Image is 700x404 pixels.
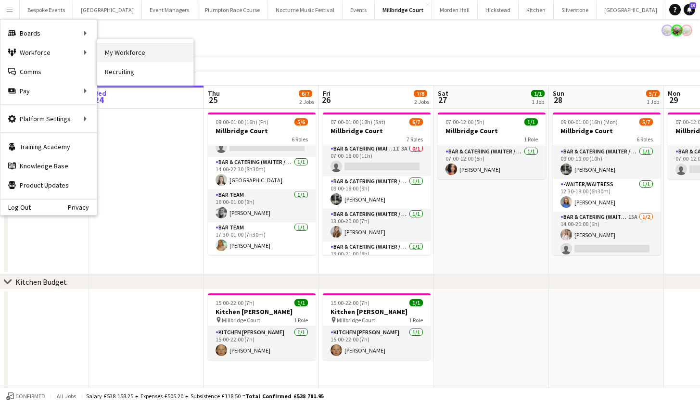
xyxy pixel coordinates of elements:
[323,327,431,360] app-card-role: Kitchen [PERSON_NAME]1/115:00-22:00 (7h)[PERSON_NAME]
[20,0,73,19] button: Bespoke Events
[208,89,220,98] span: Thu
[647,98,659,105] div: 1 Job
[0,176,97,195] a: Product Updates
[553,212,661,258] app-card-role: Bar & Catering (Waiter / waitress)15A1/214:00-20:00 (6h)[PERSON_NAME]
[294,118,308,126] span: 5/6
[323,89,331,98] span: Fri
[478,0,519,19] button: Hickstead
[689,2,696,9] span: 15
[323,176,431,209] app-card-role: Bar & Catering (Waiter / waitress)1/109:00-18:00 (9h)[PERSON_NAME]
[554,0,597,19] button: Silverstone
[73,0,142,19] button: [GEOGRAPHIC_DATA]
[292,136,308,143] span: 6 Roles
[208,327,316,360] app-card-role: Kitchen [PERSON_NAME]1/115:00-22:00 (7h)[PERSON_NAME]
[524,118,538,126] span: 1/1
[216,299,255,306] span: 15:00-22:00 (7h)
[0,81,97,101] div: Pay
[299,98,314,105] div: 2 Jobs
[532,98,544,105] div: 1 Job
[409,118,423,126] span: 6/7
[323,143,431,176] app-card-role: Bar & Catering (Waiter / waitress)1I3A0/107:00-18:00 (11h)
[55,392,78,400] span: All jobs
[432,0,478,19] button: Morden Hall
[671,25,683,36] app-user-avatar: Staffing Manager
[321,94,331,105] span: 26
[553,126,661,135] h3: Millbridge Court
[208,293,316,360] app-job-card: 15:00-22:00 (7h)1/1Kitchen [PERSON_NAME] Millbridge Court1 RoleKitchen [PERSON_NAME]1/115:00-22:0...
[331,118,385,126] span: 07:00-01:00 (18h) (Sat)
[438,126,546,135] h3: Millbridge Court
[93,89,106,98] span: Wed
[519,0,554,19] button: Kitchen
[142,0,197,19] button: Event Managers
[0,43,97,62] div: Workforce
[0,137,97,156] a: Training Academy
[662,25,673,36] app-user-avatar: Staffing Manager
[222,316,260,324] span: Millbridge Court
[15,393,45,400] span: Confirmed
[0,24,97,43] div: Boards
[407,136,423,143] span: 7 Roles
[97,43,193,62] a: My Workforce
[208,307,316,316] h3: Kitchen [PERSON_NAME]
[337,316,375,324] span: Millbridge Court
[668,89,680,98] span: Mon
[323,113,431,255] div: 07:00-01:00 (18h) (Sat)6/7Millbridge Court7 RolesBar & Catering (Waiter / waitress)1I3A0/107:00-1...
[553,89,564,98] span: Sun
[268,0,343,19] button: Nocturne Music Festival
[414,98,429,105] div: 2 Jobs
[323,293,431,360] app-job-card: 15:00-22:00 (7h)1/1Kitchen [PERSON_NAME] Millbridge Court1 RoleKitchen [PERSON_NAME]1/115:00-22:0...
[331,299,369,306] span: 15:00-22:00 (7h)
[208,189,316,222] app-card-role: Bar Team1/116:00-01:00 (9h)[PERSON_NAME]
[639,118,653,126] span: 5/7
[91,94,106,105] span: 24
[216,118,268,126] span: 09:00-01:00 (16h) (Fri)
[551,94,564,105] span: 28
[375,0,432,19] button: Millbridge Court
[438,113,546,179] div: 07:00-12:00 (5h)1/1Millbridge Court1 RoleBar & Catering (Waiter / waitress)1/107:00-12:00 (5h)[PE...
[323,209,431,241] app-card-role: Bar & Catering (Waiter / waitress)1/113:00-20:00 (7h)[PERSON_NAME]
[666,94,680,105] span: 29
[343,0,375,19] button: Events
[438,89,448,98] span: Sat
[409,316,423,324] span: 1 Role
[15,277,67,287] div: Kitchen Budget
[553,113,661,255] app-job-card: 09:00-01:00 (16h) (Mon)5/7Millbridge Court6 RolesBar & Catering (Waiter / waitress)1/109:00-19:00...
[0,203,31,211] a: Log Out
[208,157,316,189] app-card-role: Bar & Catering (Waiter / waitress)1/114:00-22:30 (8h30m)[GEOGRAPHIC_DATA]
[68,203,97,211] a: Privacy
[560,118,618,126] span: 09:00-01:00 (16h) (Mon)
[294,316,308,324] span: 1 Role
[245,392,324,400] span: Total Confirmed £538 781.95
[0,62,97,81] a: Comms
[208,222,316,255] app-card-role: Bar Team1/117:30-01:00 (7h30m)[PERSON_NAME]
[681,25,692,36] app-user-avatar: Staffing Manager
[299,90,312,97] span: 6/7
[553,179,661,212] app-card-role: -Waiter/Waitress1/112:30-19:00 (6h30m)[PERSON_NAME]
[0,156,97,176] a: Knowledge Base
[436,94,448,105] span: 27
[409,299,423,306] span: 1/1
[0,109,97,128] div: Platform Settings
[684,4,695,15] a: 15
[445,118,484,126] span: 07:00-12:00 (5h)
[208,126,316,135] h3: Millbridge Court
[208,113,316,255] app-job-card: 09:00-01:00 (16h) (Fri)5/6Millbridge Court6 Roles[PERSON_NAME]Bar & Catering (Waiter / waitress)9...
[323,241,431,274] app-card-role: Bar & Catering (Waiter / waitress)1/113:00-21:00 (8h)
[553,146,661,179] app-card-role: Bar & Catering (Waiter / waitress)1/109:00-19:00 (10h)[PERSON_NAME]
[323,307,431,316] h3: Kitchen [PERSON_NAME]
[5,391,47,402] button: Confirmed
[524,136,538,143] span: 1 Role
[323,126,431,135] h3: Millbridge Court
[646,90,660,97] span: 5/7
[97,62,193,81] a: Recruiting
[597,0,665,19] button: [GEOGRAPHIC_DATA]
[414,90,427,97] span: 7/8
[531,90,545,97] span: 1/1
[206,94,220,105] span: 25
[438,146,546,179] app-card-role: Bar & Catering (Waiter / waitress)1/107:00-12:00 (5h)[PERSON_NAME]
[294,299,308,306] span: 1/1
